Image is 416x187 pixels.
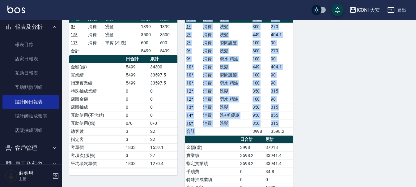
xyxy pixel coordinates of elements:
[87,31,104,39] td: 消費
[264,136,293,144] th: 累計
[239,159,264,167] td: 3598.2
[202,63,218,71] td: 消費
[202,47,218,55] td: 消費
[124,95,149,103] td: 0
[124,151,149,159] td: 3
[124,159,149,167] td: 1833
[269,63,293,71] td: 404.1
[69,143,124,151] td: 客單價
[202,79,218,87] td: 消費
[239,136,264,144] th: 日合計
[185,176,239,184] td: 特殊抽成業績
[159,31,177,39] td: 3500
[251,23,270,31] td: 300
[2,123,59,137] a: 店販抽成明細
[269,23,293,31] td: 270
[149,135,177,143] td: 22
[69,103,124,111] td: 店販抽成
[2,140,59,156] button: 客戶管理
[218,23,251,31] td: 洗髮
[269,55,293,63] td: 90
[2,52,59,66] a: 店家日報表
[69,63,124,71] td: 金額(虛)
[331,4,344,16] button: save
[218,111,251,119] td: 洗+剪優惠
[149,159,177,167] td: 1270.4
[251,127,270,135] td: 3998
[2,156,59,172] button: 員工及薪資
[251,87,270,95] td: 350
[87,39,104,47] td: 消費
[264,143,293,151] td: 37918
[149,103,177,111] td: 0
[269,103,293,111] td: 315
[69,111,124,119] td: 互助使用(不含點)
[218,63,251,71] td: 洗髮
[2,80,59,94] a: 互助點數明細
[251,47,270,55] td: 300
[269,127,293,135] td: 3598.2
[202,31,218,39] td: 消費
[69,15,177,55] table: a dense table
[2,95,59,109] a: 設計師日報表
[269,87,293,95] td: 315
[269,95,293,103] td: 90
[185,143,239,151] td: 金額(虛)
[69,159,124,167] td: 平均項次單價
[7,6,25,13] img: Logo
[269,39,293,47] td: 90
[69,55,177,168] table: a dense table
[269,79,293,87] td: 90
[264,167,293,176] td: 34.8
[139,31,158,39] td: 3500
[218,55,251,63] td: 勞水.精油
[124,79,149,87] td: 5499
[251,39,270,47] td: 100
[104,23,139,31] td: 燙髮
[251,103,270,111] td: 350
[139,39,158,47] td: 600
[251,63,270,71] td: 449
[124,143,149,151] td: 1833
[159,39,177,47] td: 600
[269,31,293,39] td: 404.1
[202,23,218,31] td: 消費
[149,87,177,95] td: 0
[202,111,218,119] td: 消費
[124,103,149,111] td: 0
[159,47,177,55] td: 5499
[124,127,149,135] td: 3
[385,4,409,16] button: 登出
[69,95,124,103] td: 店販金額
[251,55,270,63] td: 100
[269,47,293,55] td: 270
[239,143,264,151] td: 3998
[269,111,293,119] td: 855
[69,135,124,143] td: 指定客
[19,176,50,182] p: 主管
[2,66,59,80] a: 互助日報表
[202,87,218,95] td: 消費
[104,39,139,47] td: 單剪 (不洗)
[69,87,124,95] td: 特殊抽成業績
[69,127,124,135] td: 總客數
[69,71,124,79] td: 實業績
[202,55,218,63] td: 消費
[202,119,218,127] td: 消費
[104,31,139,39] td: 燙髮
[202,71,218,79] td: 消費
[218,47,251,55] td: 洗髮
[149,127,177,135] td: 22
[269,71,293,79] td: 90
[124,71,149,79] td: 5499
[124,111,149,119] td: 0
[185,159,239,167] td: 指定實業績
[2,109,59,123] a: 設計師抽成報表
[124,55,149,63] th: 日合計
[218,39,251,47] td: 瞬間護髮
[218,71,251,79] td: 瞬間護髮
[5,170,17,182] img: Person
[149,111,177,119] td: 0
[202,39,218,47] td: 消費
[149,143,177,151] td: 1559.1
